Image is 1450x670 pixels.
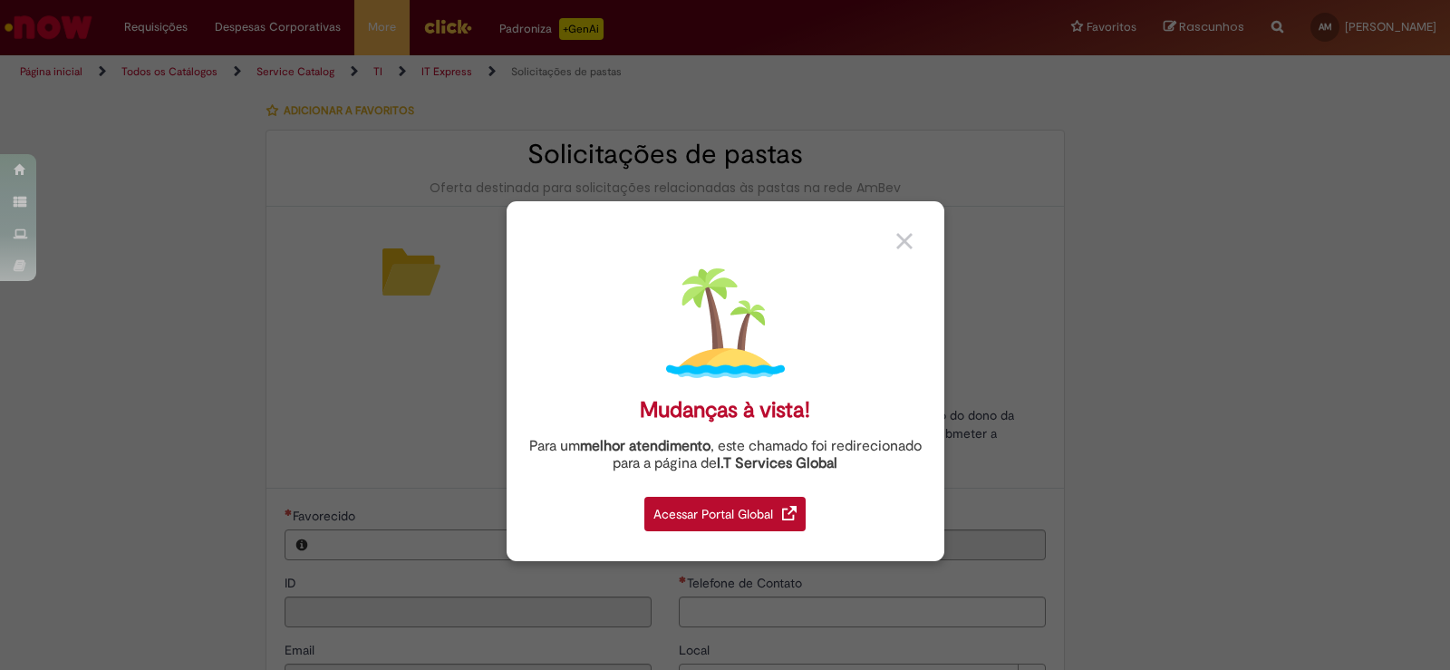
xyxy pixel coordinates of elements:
div: Acessar Portal Global [644,497,806,531]
a: Acessar Portal Global [644,487,806,531]
div: Para um , este chamado foi redirecionado para a página de [520,438,931,472]
img: redirect_link.png [782,506,797,520]
img: island.png [666,264,785,383]
strong: melhor atendimento [580,437,710,455]
a: I.T Services Global [717,444,837,472]
div: Mudanças à vista! [640,397,810,423]
img: close_button_grey.png [896,233,913,249]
